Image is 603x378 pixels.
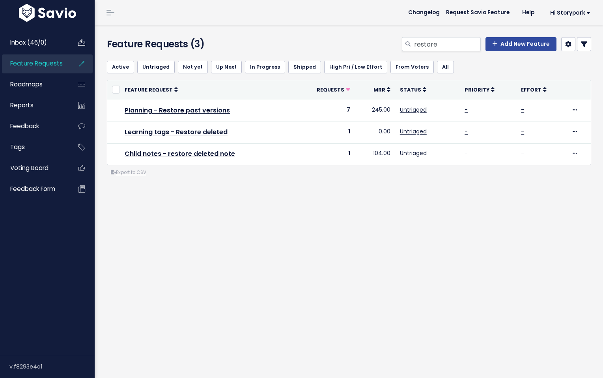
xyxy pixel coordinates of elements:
[2,138,65,156] a: Tags
[521,127,524,135] a: -
[413,37,481,51] input: Search features...
[107,61,591,73] ul: Filter feature requests
[355,122,395,143] td: 0.00
[408,10,440,15] span: Changelog
[355,143,395,165] td: 104.00
[125,149,235,158] a: Child notes - restore deleted note
[2,180,65,198] a: Feedback form
[125,86,178,94] a: Feature Request
[293,100,355,122] td: 7
[373,86,390,94] a: MRR
[521,86,547,94] a: Effort
[390,61,434,73] a: From Voters
[355,100,395,122] td: 245.00
[10,80,43,88] span: Roadmaps
[521,149,524,157] a: -
[550,10,590,16] span: Hi Storypark
[293,122,355,143] td: 1
[125,86,173,93] span: Feature Request
[9,356,95,377] div: v.f8293e4a1
[465,127,468,135] a: -
[541,7,597,19] a: Hi Storypark
[2,159,65,177] a: Voting Board
[125,127,228,137] a: Learning tags - Restore deleted
[324,61,387,73] a: High Pri / Low Effort
[2,54,65,73] a: Feature Requests
[10,164,49,172] span: Voting Board
[400,127,427,135] a: Untriaged
[2,96,65,114] a: Reports
[211,61,242,73] a: Up Next
[521,106,524,114] a: -
[400,86,426,94] a: Status
[17,4,78,22] img: logo-white.9d6f32f41409.svg
[2,34,65,52] a: Inbox (46/0)
[178,61,208,73] a: Not yet
[125,106,230,115] a: Planning - Restore past versions
[288,61,321,73] a: Shipped
[10,185,55,193] span: Feedback form
[400,149,427,157] a: Untriaged
[521,86,541,93] span: Effort
[373,86,385,93] span: MRR
[2,117,65,135] a: Feedback
[317,86,344,93] span: Requests
[245,61,285,73] a: In Progress
[400,106,427,114] a: Untriaged
[10,59,63,67] span: Feature Requests
[2,75,65,94] a: Roadmaps
[10,122,39,130] span: Feedback
[293,143,355,165] td: 1
[437,61,454,73] a: All
[10,101,34,109] span: Reports
[10,143,25,151] span: Tags
[440,7,516,19] a: Request Savio Feature
[516,7,541,19] a: Help
[465,86,495,94] a: Priority
[137,61,175,73] a: Untriaged
[107,61,134,73] a: Active
[107,37,261,51] h4: Feature Requests (3)
[111,169,146,176] a: Export to CSV
[317,86,350,94] a: Requests
[465,149,468,157] a: -
[10,38,47,47] span: Inbox (46/0)
[465,106,468,114] a: -
[485,37,556,51] a: Add New Feature
[465,86,489,93] span: Priority
[400,86,421,93] span: Status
